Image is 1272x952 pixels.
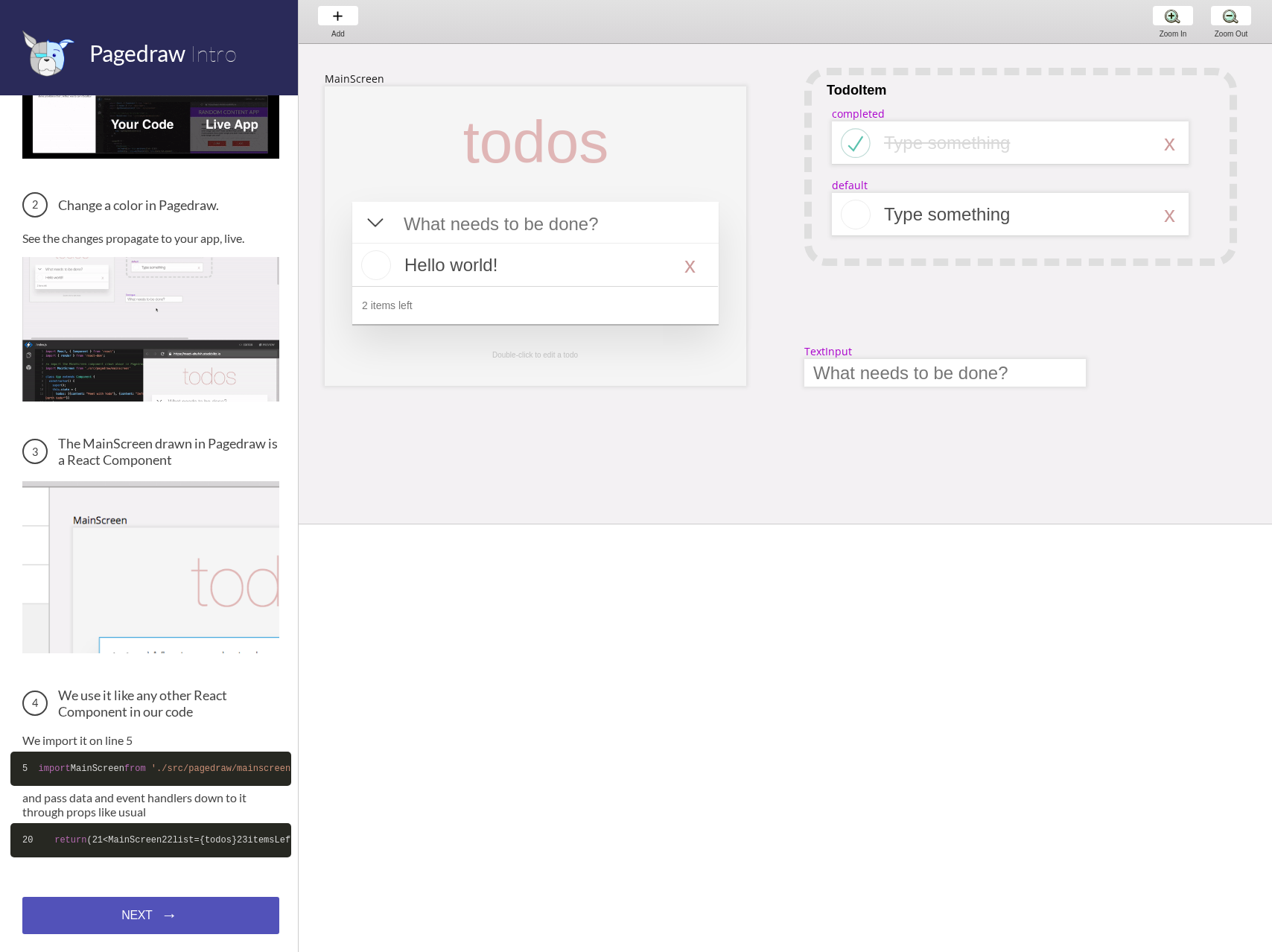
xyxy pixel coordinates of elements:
span: Intro [190,39,237,67]
span: NEXT [121,909,152,922]
img: The MainScreen Component in Pagedraw [22,481,279,653]
p: and pass data and event handlers down to it through props like usual [22,790,279,819]
span: 5 [22,764,28,774]
span: from [124,764,146,774]
div: Add [310,30,366,38]
div: default [832,178,868,192]
code: ( <MainScreen list={todos} itemsLeft={ .state.todos.filter( !elem.completed).length} addTodo={ .a... [10,823,291,857]
span: return [54,835,86,845]
img: favicon.png [22,30,74,77]
a: NEXT→ [22,897,279,934]
span: 20 [22,835,33,845]
img: zoom-minus.png [1223,8,1238,24]
div: Zoom Out [1203,30,1259,38]
span: → [162,906,178,925]
div: MainScreen [325,72,384,86]
p: See the changes propagate to your app, live. [22,231,279,245]
h3: The MainScreen drawn in Pagedraw is a React Component [22,435,279,468]
h3: Change a color in Pagedraw. [22,192,279,218]
code: MainScreen [10,752,291,786]
img: baseline-add-24px.svg [330,8,346,24]
div: TextInput [804,344,852,358]
img: Change a color in Pagedraw [22,257,279,402]
div: Zoom In [1145,30,1201,38]
img: zoom-plus.png [1165,8,1180,24]
span: './src/pagedraw/mainscreen' [151,764,296,774]
div: completed [832,107,885,121]
span: 21 [92,835,103,845]
span: 22 [162,835,172,845]
span: import [39,764,71,774]
span: 23 [237,835,247,845]
h3: We use it like any other React Component in our code [22,687,279,720]
span: Pagedraw [89,39,185,66]
p: We import it on line 5 [22,733,279,747]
